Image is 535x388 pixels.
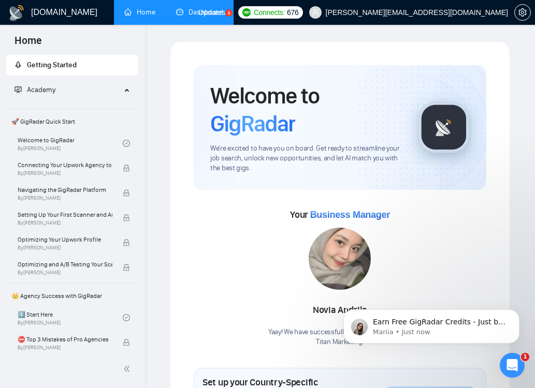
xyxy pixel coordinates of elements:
div: Yaay! We have successfully added Novia Andrila to [268,327,412,347]
span: check-circle [123,140,130,147]
span: ⛔ Top 3 Mistakes of Pro Agencies [18,334,112,345]
button: setting [514,4,531,21]
img: gigradar-logo.png [418,101,470,153]
span: Connecting Your Upwork Agency to GigRadar [18,160,112,170]
span: By [PERSON_NAME] [18,220,112,226]
span: lock [123,239,130,246]
span: fund-projection-screen [15,86,22,93]
span: Navigating the GigRadar Platform [18,185,112,195]
li: Getting Started [6,55,138,76]
span: Updates [198,8,225,17]
iframe: Intercom notifications message [328,288,535,360]
h1: Welcome to [210,82,401,138]
a: 5 [225,9,233,17]
span: rocket [15,61,22,68]
span: By [PERSON_NAME] [18,195,112,201]
span: Optimizing and A/B Testing Your Scanner for Better Results [18,259,112,270]
div: Novia Andrila [268,302,412,319]
span: By [PERSON_NAME] [18,245,112,251]
span: ellipsis [244,8,251,16]
span: check-circle [123,314,130,321]
iframe: Intercom live chat [500,353,525,378]
span: 676 [287,7,298,18]
text: 5 [228,11,230,16]
span: We're excited to have you on board. Get ready to streamline your job search, unlock new opportuni... [210,144,401,173]
span: Academy [15,85,55,94]
span: lock [123,189,130,197]
a: setting [514,8,531,17]
span: Connects: [254,7,285,18]
span: Getting Started [27,61,77,69]
span: By [PERSON_NAME] [18,170,112,176]
span: Your [290,209,390,220]
span: Setting Up Your First Scanner and Auto-Bidder [18,210,112,220]
span: Academy [27,85,55,94]
span: By [PERSON_NAME] [18,345,112,351]
span: lock [123,165,130,172]
span: Optimizing Your Upwork Profile [18,234,112,245]
a: 1️⃣ Start HereBy[PERSON_NAME] [18,306,123,329]
a: Welcome to GigRadarBy[PERSON_NAME] [18,132,123,155]
span: Business Manager [310,210,390,220]
span: 🚀 GigRadar Quick Start [7,111,137,132]
img: 1698661351003-IMG-20231023-WA0183.jpg [309,228,371,290]
span: lock [123,264,130,271]
span: 1 [521,353,529,361]
img: logo [8,5,25,21]
span: By [PERSON_NAME] [18,270,112,276]
span: 👑 Agency Success with GigRadar [7,286,137,306]
span: double-left [123,364,134,374]
span: lock [123,339,130,346]
span: lock [123,214,130,221]
span: Home [6,33,50,55]
p: Titan Marketing . [268,337,412,347]
span: user [312,9,319,16]
a: dashboardDashboard [176,8,223,17]
span: GigRadar [210,110,295,138]
a: homeHome [124,8,155,17]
